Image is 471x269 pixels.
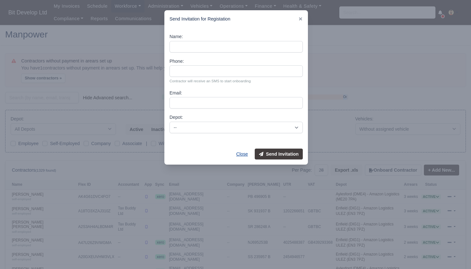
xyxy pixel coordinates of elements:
[255,149,303,159] button: Send Invitation
[169,58,184,65] label: Phone:
[232,149,252,159] button: Close
[164,10,308,28] div: Send Invitation for Registation
[169,89,182,97] label: Email:
[169,114,183,121] label: Depot:
[439,238,471,269] iframe: Chat Widget
[169,78,303,84] small: Contractor will receive an SMS to start onboarding
[169,33,183,40] label: Name:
